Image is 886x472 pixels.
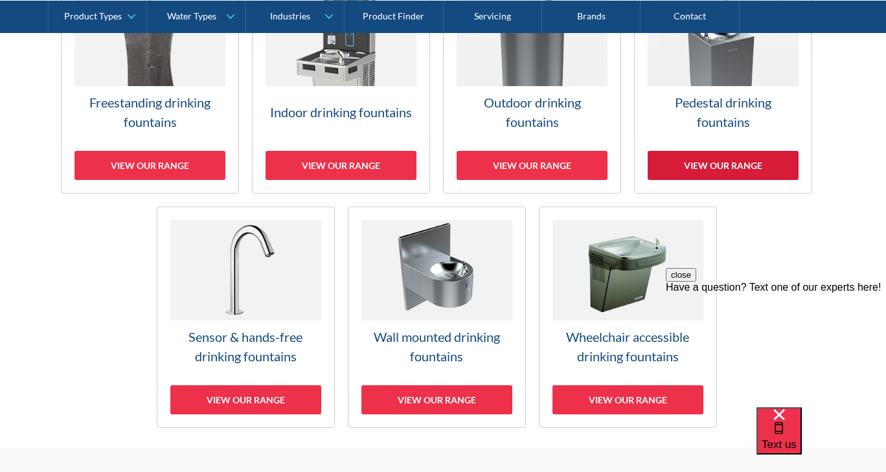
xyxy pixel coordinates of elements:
h3: Outdoor drinking fountains [457,93,608,131]
div: View our range [74,151,225,180]
div: View our range [170,385,321,414]
div: View our range [361,385,512,414]
div: View our range [457,151,608,180]
h3: Freestanding drinking fountains [74,93,225,131]
a: Sensor & hands-free drinking fountainsView our range [157,207,335,428]
div: Product Types [64,10,122,21]
div: View our range [648,151,799,180]
iframe: podium webchat widget bubble [756,407,886,472]
div: Water Types [167,10,216,21]
h3: Sensor & hands-free drinking fountains [170,327,321,366]
div: View our range [266,151,416,180]
iframe: podium webchat widget prompt [666,268,886,423]
h3: Wheelchair accessible drinking fountains [552,327,703,366]
a: Wheelchair accessible drinking fountainsView our range [539,207,717,428]
a: Wall mounted drinking fountainsView our range [348,207,526,428]
div: View our range [552,385,703,414]
div: Industries [270,10,310,21]
h3: Indoor drinking fountains [266,102,416,122]
h3: Pedestal drinking fountains [648,93,799,131]
h3: Wall mounted drinking fountains [361,327,512,366]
